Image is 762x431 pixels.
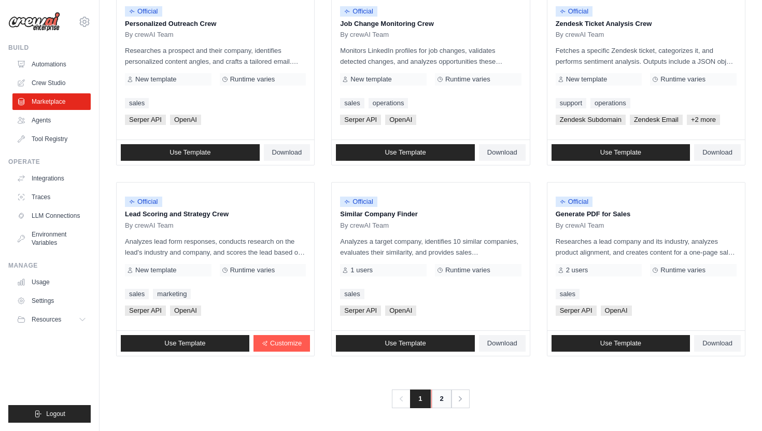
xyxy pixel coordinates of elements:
[552,144,690,161] a: Use Template
[121,144,260,161] a: Use Template
[8,405,91,423] button: Logout
[590,98,630,108] a: operations
[8,44,91,52] div: Build
[385,339,426,347] span: Use Template
[340,98,364,108] a: sales
[12,93,91,110] a: Marketplace
[630,115,683,125] span: Zendesk Email
[336,335,475,352] a: Use Template
[272,148,302,157] span: Download
[660,266,705,274] span: Runtime varies
[12,311,91,328] button: Resources
[125,197,162,207] span: Official
[340,289,364,299] a: sales
[445,266,490,274] span: Runtime varies
[125,236,306,258] p: Analyzes lead form responses, conducts research on the lead's industry and company, and scores th...
[230,75,275,84] span: Runtime varies
[125,6,162,17] span: Official
[340,45,521,67] p: Monitors LinkedIn profiles for job changes, validates detected changes, and analyzes opportunitie...
[125,305,166,316] span: Serper API
[125,98,149,108] a: sales
[556,19,737,29] p: Zendesk Ticket Analysis Crew
[566,75,607,84] span: New template
[121,335,249,352] a: Use Template
[556,6,593,17] span: Official
[687,115,720,125] span: +2 more
[12,207,91,224] a: LLM Connections
[230,266,275,274] span: Runtime varies
[431,390,452,408] a: 2
[369,98,408,108] a: operations
[270,339,302,347] span: Customize
[125,19,306,29] p: Personalized Outreach Crew
[32,315,61,324] span: Resources
[12,56,91,73] a: Automations
[385,305,416,316] span: OpenAI
[556,236,737,258] p: Researches a lead company and its industry, analyzes product alignment, and creates content for a...
[702,339,732,347] span: Download
[410,390,430,408] span: 1
[566,266,588,274] span: 2 users
[153,289,191,299] a: marketing
[600,148,641,157] span: Use Template
[479,335,526,352] a: Download
[385,115,416,125] span: OpenAI
[556,197,593,207] span: Official
[12,293,91,309] a: Settings
[340,209,521,219] p: Similar Company Finder
[125,209,306,219] p: Lead Scoring and Strategy Crew
[556,98,586,108] a: support
[340,305,381,316] span: Serper API
[336,144,475,161] a: Use Template
[264,144,311,161] a: Download
[8,261,91,270] div: Manage
[556,289,580,299] a: sales
[445,75,490,84] span: Runtime varies
[170,305,201,316] span: OpenAI
[340,115,381,125] span: Serper API
[46,410,65,418] span: Logout
[487,148,517,157] span: Download
[12,112,91,129] a: Agents
[12,189,91,205] a: Traces
[340,221,389,230] span: By crewAI Team
[135,75,176,84] span: New template
[340,236,521,258] p: Analyzes a target company, identifies 10 similar companies, evaluates their similarity, and provi...
[556,45,737,67] p: Fetches a specific Zendesk ticket, categorizes it, and performs sentiment analysis. Outputs inclu...
[12,131,91,147] a: Tool Registry
[487,339,517,347] span: Download
[125,31,174,39] span: By crewAI Team
[556,115,626,125] span: Zendesk Subdomain
[694,144,741,161] a: Download
[601,305,632,316] span: OpenAI
[12,274,91,290] a: Usage
[12,75,91,91] a: Crew Studio
[392,390,469,408] nav: Pagination
[556,31,604,39] span: By crewAI Team
[702,148,732,157] span: Download
[125,289,149,299] a: sales
[125,221,174,230] span: By crewAI Team
[479,144,526,161] a: Download
[170,148,210,157] span: Use Template
[253,335,310,352] a: Customize
[660,75,705,84] span: Runtime varies
[385,148,426,157] span: Use Template
[12,226,91,251] a: Environment Variables
[340,6,377,17] span: Official
[556,305,597,316] span: Serper API
[552,335,690,352] a: Use Template
[164,339,205,347] span: Use Template
[12,170,91,187] a: Integrations
[340,31,389,39] span: By crewAI Team
[350,266,373,274] span: 1 users
[170,115,201,125] span: OpenAI
[340,19,521,29] p: Job Change Monitoring Crew
[125,115,166,125] span: Serper API
[350,75,391,84] span: New template
[694,335,741,352] a: Download
[8,158,91,166] div: Operate
[340,197,377,207] span: Official
[8,12,60,32] img: Logo
[600,339,641,347] span: Use Template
